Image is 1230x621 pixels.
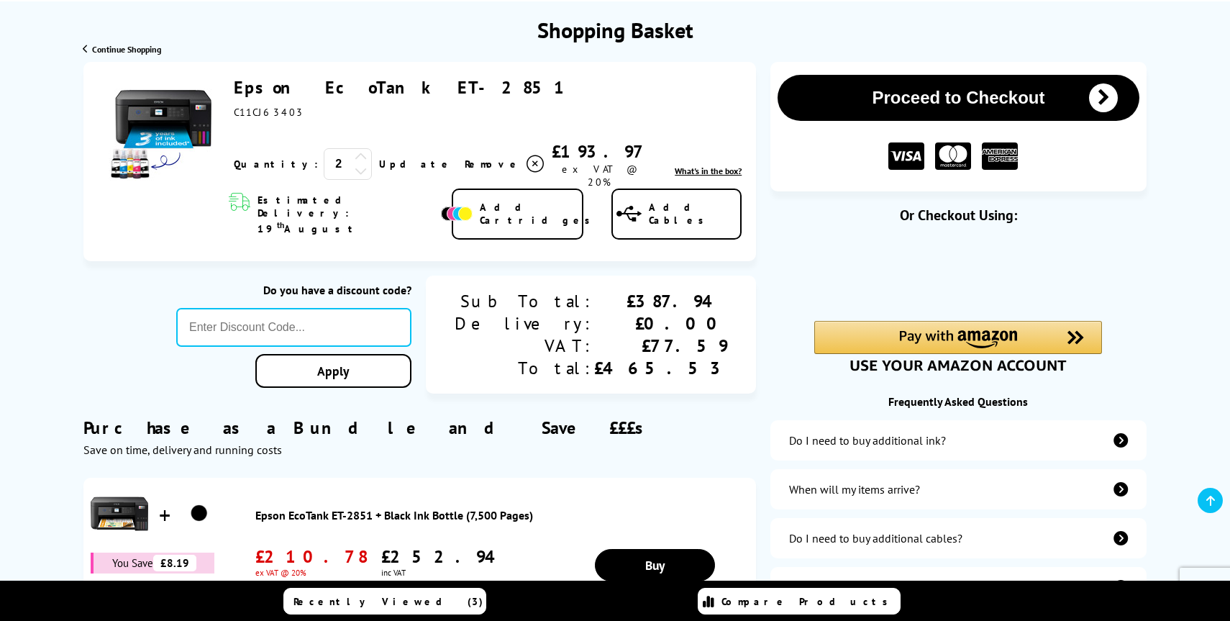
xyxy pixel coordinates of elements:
[480,201,598,227] span: Add Cartridges
[789,433,946,448] div: Do I need to buy additional ink?
[789,531,962,545] div: Do I need to buy additional cables?
[153,555,196,571] span: £8.19
[465,158,521,171] span: Remove
[181,496,217,532] img: Epson EcoTank ET-2851 + Black Ink Bottle (7,500 Pages)
[594,357,727,379] div: £465.53
[546,140,652,163] div: £193.97
[594,312,727,335] div: £0.00
[176,308,411,347] input: Enter Discount Code...
[935,142,971,171] img: MASTER CARD
[381,545,510,568] span: £252.94
[234,158,318,171] span: Quantity:
[675,166,742,176] a: lnk_inthebox
[455,290,594,312] div: Sub Total:
[814,248,1102,296] iframe: PayPal
[176,283,411,297] div: Do you have a discount code?
[789,482,920,497] div: When will my items arrive?
[888,142,924,171] img: VISA
[594,290,727,312] div: £387.94
[255,545,367,568] span: £210.78
[91,553,214,574] div: You Save
[255,354,412,388] a: Apply
[258,194,437,235] span: Estimated Delivery: 19 August
[234,106,304,119] span: C11CJ63403
[649,201,740,227] span: Add Cables
[455,335,594,357] div: VAT:
[293,595,483,608] span: Recently Viewed (3)
[234,76,571,99] a: Epson EcoTank ET-2851
[83,395,756,457] div: Purchase as a Bundle and Save £££s
[982,142,1018,171] img: American Express
[721,595,896,608] span: Compare Products
[255,508,749,522] a: Epson EcoTank ET-2851 + Black Ink Bottle (7,500 Pages)
[537,16,693,44] h1: Shopping Basket
[562,163,637,189] span: ex VAT @ 20%
[255,568,367,578] span: ex VAT @ 20%
[770,420,1146,461] a: additional-ink
[109,77,217,185] img: Epson EcoTank ET-2851
[455,312,594,335] div: Delivery:
[675,166,742,176] span: What's in the box?
[698,588,901,615] a: Compare Products
[92,44,161,55] span: Continue Shopping
[778,75,1139,121] button: Proceed to Checkout
[283,588,486,615] a: Recently Viewed (3)
[465,153,546,175] a: Delete item from your basket
[770,206,1146,225] div: Or Checkout Using:
[441,207,473,221] img: Add Cartridges
[770,469,1146,509] a: items-arrive
[594,335,727,357] div: £77.59
[770,518,1146,558] a: additional-cables
[381,568,510,578] span: inc VAT
[455,357,594,379] div: Total:
[277,219,284,230] sup: th
[83,44,161,55] a: Continue Shopping
[91,485,148,543] img: Epson EcoTank ET-2851 + Black Ink Bottle (7,500 Pages)
[83,443,756,457] div: Save on time, delivery and running costs
[379,158,453,171] a: Update
[770,394,1146,409] div: Frequently Asked Questions
[595,549,716,581] a: Buy
[814,321,1102,371] div: Amazon Pay - Use your Amazon account
[770,567,1146,607] a: secure-website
